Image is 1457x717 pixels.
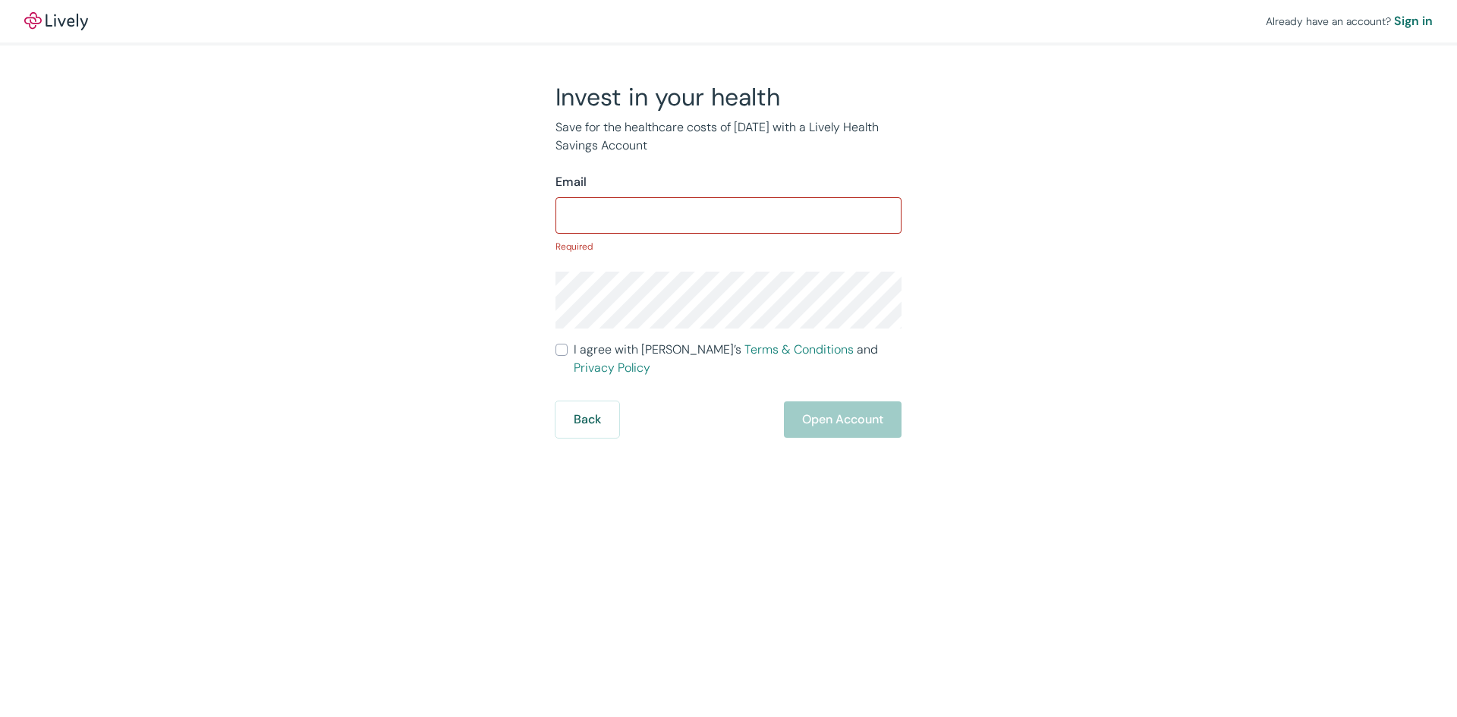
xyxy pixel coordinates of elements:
p: Save for the healthcare costs of [DATE] with a Lively Health Savings Account [555,118,902,155]
a: Terms & Conditions [744,341,854,357]
a: Privacy Policy [574,360,650,376]
div: Already have an account? [1266,12,1433,30]
a: Sign in [1394,12,1433,30]
label: Email [555,173,587,191]
img: Lively [24,12,88,30]
a: LivelyLively [24,12,88,30]
span: I agree with [PERSON_NAME]’s and [574,341,902,377]
p: Required [555,240,902,253]
h2: Invest in your health [555,82,902,112]
button: Back [555,401,619,438]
